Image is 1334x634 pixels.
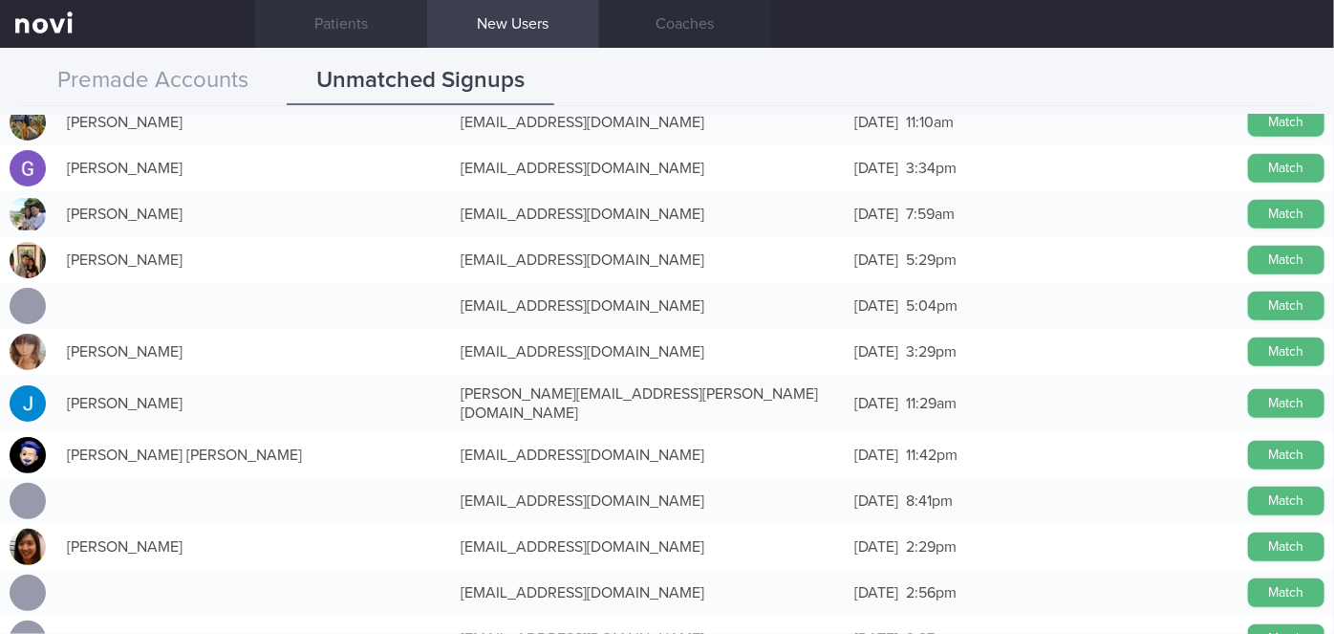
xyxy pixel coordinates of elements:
[854,585,898,601] span: [DATE]
[854,344,898,360] span: [DATE]
[19,57,287,105] button: Premade Accounts
[1248,389,1324,418] button: Match
[906,448,957,463] span: 11:42pm
[906,161,957,176] span: 3:34pm
[906,298,957,314] span: 5:04pm
[451,333,845,371] div: [EMAIL_ADDRESS][DOMAIN_NAME]
[906,252,957,268] span: 5:29pm
[1248,200,1324,229] button: Match
[1248,487,1324,515] button: Match
[451,375,845,432] div: [PERSON_NAME][EMAIL_ADDRESS][PERSON_NAME][DOMAIN_NAME]
[906,539,957,555] span: 2:29pm
[1248,154,1324,183] button: Match
[57,149,451,187] div: [PERSON_NAME]
[287,57,554,105] button: Unmatched Signups
[906,493,953,509] span: 8:41pm
[1248,579,1324,607] button: Match
[57,333,451,371] div: [PERSON_NAME]
[57,103,451,142] div: [PERSON_NAME]
[451,482,845,520] div: [EMAIL_ADDRESS][DOMAIN_NAME]
[451,528,845,566] div: [EMAIL_ADDRESS][DOMAIN_NAME]
[451,574,845,612] div: [EMAIL_ADDRESS][DOMAIN_NAME]
[854,493,898,509] span: [DATE]
[57,241,451,279] div: [PERSON_NAME]
[451,195,845,233] div: [EMAIL_ADDRESS][DOMAIN_NAME]
[1248,441,1324,470] button: Match
[906,207,955,222] span: 7:59am
[1248,108,1324,137] button: Match
[854,396,898,411] span: [DATE]
[906,396,957,411] span: 11:29am
[854,448,898,463] span: [DATE]
[906,115,954,130] span: 11:10am
[1248,246,1324,274] button: Match
[57,528,451,566] div: [PERSON_NAME]
[1248,292,1324,320] button: Match
[57,384,451,423] div: [PERSON_NAME]
[854,115,898,130] span: [DATE]
[451,241,845,279] div: [EMAIL_ADDRESS][DOMAIN_NAME]
[854,252,898,268] span: [DATE]
[451,103,845,142] div: [EMAIL_ADDRESS][DOMAIN_NAME]
[906,344,957,360] span: 3:29pm
[451,287,845,325] div: [EMAIL_ADDRESS][DOMAIN_NAME]
[854,207,898,222] span: [DATE]
[451,149,845,187] div: [EMAIL_ADDRESS][DOMAIN_NAME]
[906,585,957,601] span: 2:56pm
[1248,338,1324,366] button: Match
[451,436,845,474] div: [EMAIL_ADDRESS][DOMAIN_NAME]
[57,195,451,233] div: [PERSON_NAME]
[854,298,898,314] span: [DATE]
[854,539,898,555] span: [DATE]
[57,436,451,474] div: [PERSON_NAME] [PERSON_NAME]
[1248,533,1324,561] button: Match
[854,161,898,176] span: [DATE]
